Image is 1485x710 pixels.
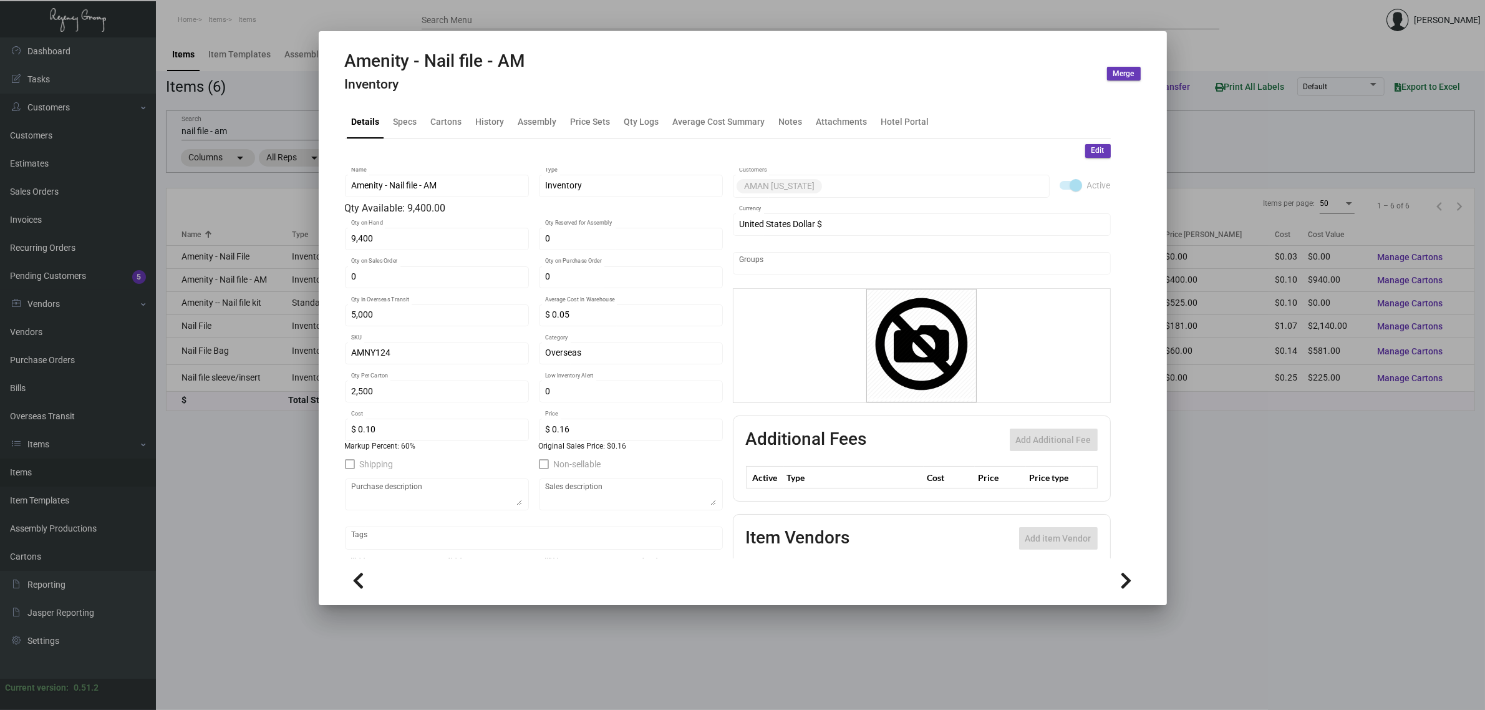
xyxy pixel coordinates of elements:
[739,258,1104,268] input: Add new..
[1016,435,1091,445] span: Add Additional Fee
[673,115,765,128] div: Average Cost Summary
[624,115,659,128] div: Qty Logs
[1113,69,1134,79] span: Merge
[431,115,462,128] div: Cartons
[746,429,867,451] h2: Additional Fees
[737,179,822,193] mat-chip: AMAN [US_STATE]
[394,115,417,128] div: Specs
[554,457,601,472] span: Non-sellable
[360,457,394,472] span: Shipping
[1085,144,1111,158] button: Edit
[345,51,525,72] h2: Amenity - Nail file - AM
[352,115,380,128] div: Details
[746,527,850,550] h2: Item Vendors
[881,115,929,128] div: Hotel Portal
[1107,67,1141,80] button: Merge
[345,77,525,92] h4: Inventory
[1025,533,1091,543] span: Add item Vendor
[825,181,1043,191] input: Add new..
[746,467,784,489] th: Active
[5,681,69,694] div: Current version:
[784,467,924,489] th: Type
[476,115,505,128] div: History
[74,681,99,694] div: 0.51.2
[571,115,611,128] div: Price Sets
[1026,467,1082,489] th: Price type
[975,467,1026,489] th: Price
[1010,429,1098,451] button: Add Additional Fee
[345,201,723,216] div: Qty Available: 9,400.00
[924,467,975,489] th: Cost
[1087,178,1111,193] span: Active
[816,115,868,128] div: Attachments
[518,115,557,128] div: Assembly
[1019,527,1098,550] button: Add item Vendor
[1091,145,1105,156] span: Edit
[779,115,803,128] div: Notes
